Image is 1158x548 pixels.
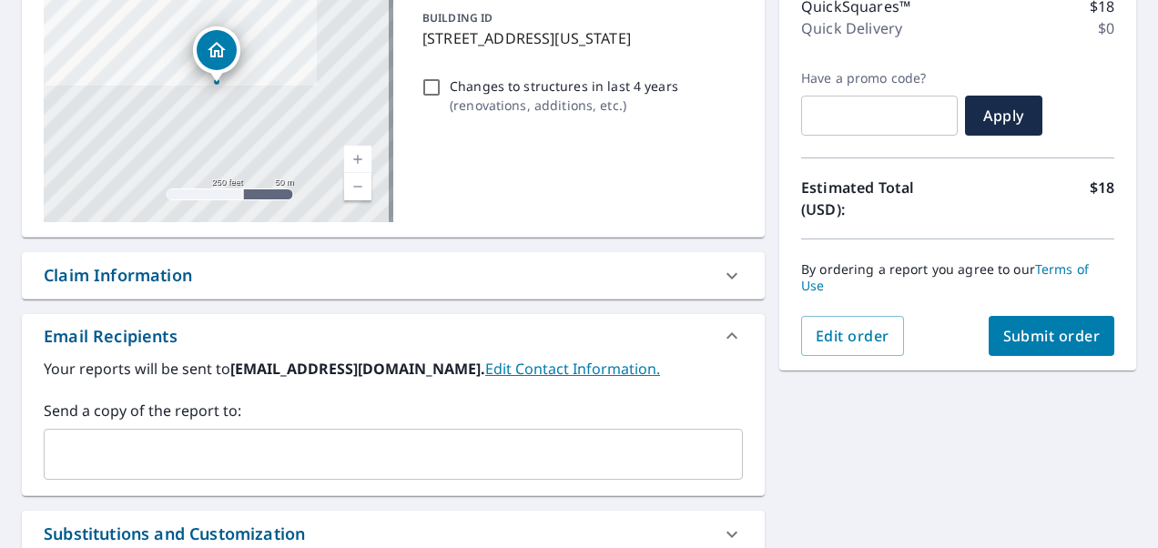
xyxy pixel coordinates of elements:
label: Have a promo code? [801,70,958,86]
p: By ordering a report you agree to our [801,261,1114,294]
span: Apply [980,106,1028,126]
div: Email Recipients [44,324,178,349]
div: Claim Information [22,252,765,299]
p: [STREET_ADDRESS][US_STATE] [422,27,736,49]
label: Your reports will be sent to [44,358,743,380]
b: [EMAIL_ADDRESS][DOMAIN_NAME]. [230,359,485,379]
a: Current Level 17, Zoom In [344,146,371,173]
div: Substitutions and Customization [44,522,305,546]
p: $18 [1090,177,1114,220]
button: Apply [965,96,1042,136]
p: Estimated Total (USD): [801,177,958,220]
p: ( renovations, additions, etc. ) [450,96,678,115]
label: Send a copy of the report to: [44,400,743,421]
p: $0 [1098,17,1114,39]
span: Edit order [816,326,889,346]
a: Terms of Use [801,260,1089,294]
button: Submit order [989,316,1115,356]
a: Current Level 17, Zoom Out [344,173,371,200]
p: BUILDING ID [422,10,493,25]
div: Claim Information [44,263,192,288]
span: Submit order [1003,326,1101,346]
a: EditContactInfo [485,359,660,379]
p: Quick Delivery [801,17,902,39]
div: Email Recipients [22,314,765,358]
p: Changes to structures in last 4 years [450,76,678,96]
button: Edit order [801,316,904,356]
div: Dropped pin, building 1, Residential property, 2010 NE 78th St Kansas City, MO 64118 [193,26,240,83]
